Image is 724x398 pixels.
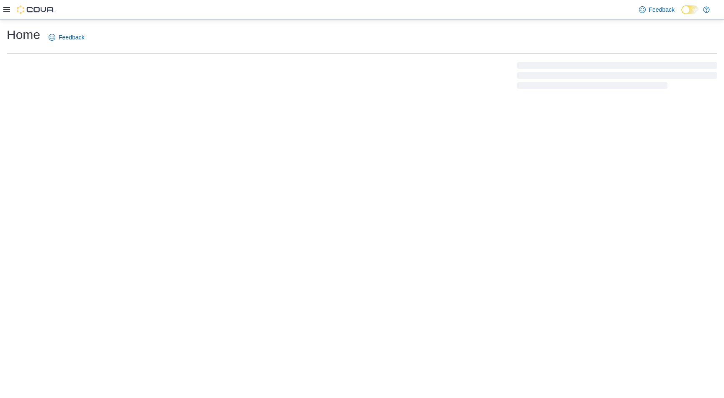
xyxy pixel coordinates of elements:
a: Feedback [45,29,88,46]
span: Feedback [59,33,84,42]
span: Dark Mode [681,14,682,15]
img: Cova [17,5,54,14]
input: Dark Mode [681,5,699,14]
h1: Home [7,26,40,43]
span: Loading [517,64,717,91]
span: Feedback [649,5,675,14]
a: Feedback [636,1,678,18]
